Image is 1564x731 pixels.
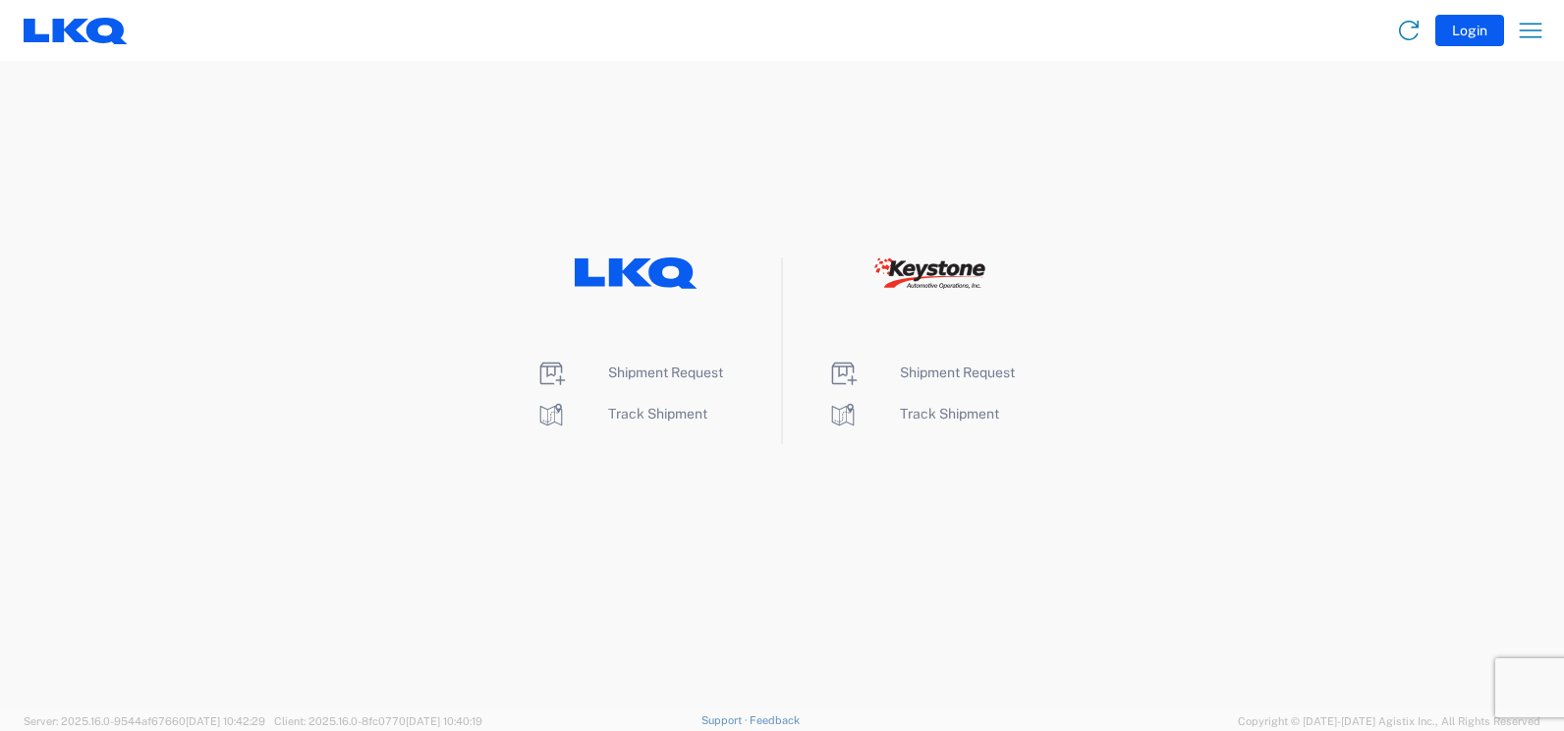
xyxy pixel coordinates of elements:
[608,406,707,422] span: Track Shipment
[750,714,800,726] a: Feedback
[24,715,265,727] span: Server: 2025.16.0-9544af67660
[535,365,723,380] a: Shipment Request
[827,406,999,422] a: Track Shipment
[274,715,482,727] span: Client: 2025.16.0-8fc0770
[406,715,482,727] span: [DATE] 10:40:19
[1435,15,1504,46] button: Login
[1238,712,1540,730] span: Copyright © [DATE]-[DATE] Agistix Inc., All Rights Reserved
[186,715,265,727] span: [DATE] 10:42:29
[608,365,723,380] span: Shipment Request
[900,406,999,422] span: Track Shipment
[827,365,1015,380] a: Shipment Request
[701,714,751,726] a: Support
[535,406,707,422] a: Track Shipment
[900,365,1015,380] span: Shipment Request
